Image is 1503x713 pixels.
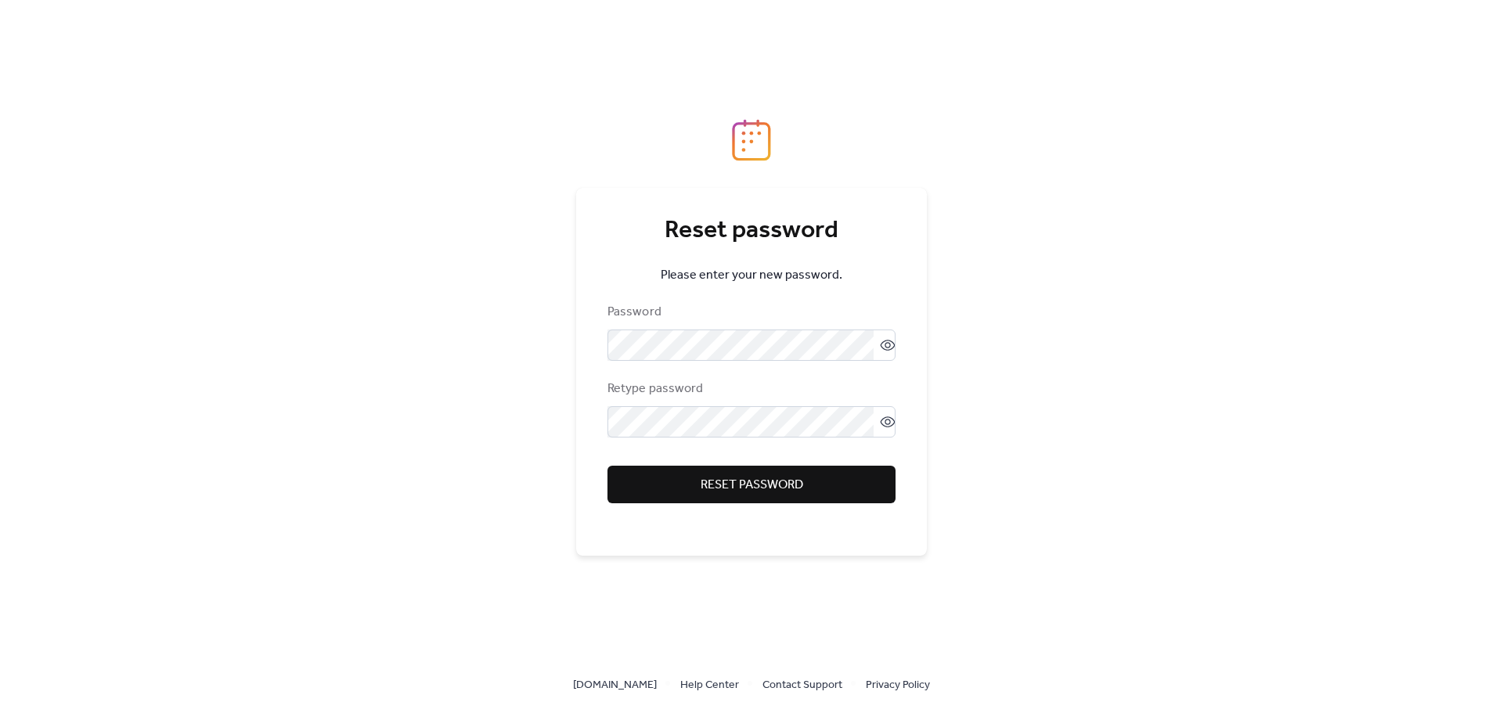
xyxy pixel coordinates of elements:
button: Reset password [607,466,896,503]
a: Contact Support [762,675,842,694]
a: Help Center [680,675,739,694]
span: [DOMAIN_NAME] [573,676,657,695]
span: Privacy Policy [866,676,930,695]
div: Password [607,303,892,322]
img: logo [732,119,771,161]
div: Retype password [607,380,892,398]
span: Please enter your new password. [661,266,842,285]
span: Contact Support [762,676,842,695]
span: Reset password [701,476,803,495]
div: Reset password [607,215,896,247]
a: [DOMAIN_NAME] [573,675,657,694]
span: Help Center [680,676,739,695]
a: Privacy Policy [866,675,930,694]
